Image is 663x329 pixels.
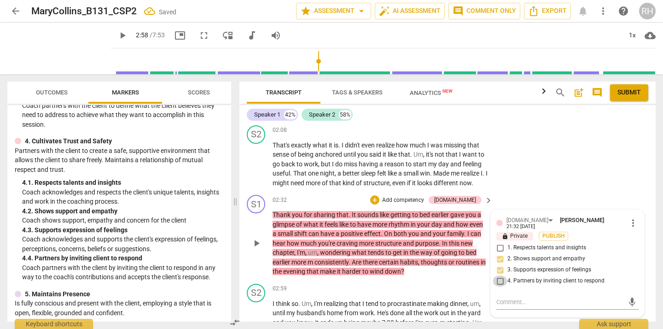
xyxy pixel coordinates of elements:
[623,28,641,43] div: 1x
[308,230,320,237] span: can
[471,179,473,187] span: .
[352,211,357,218] span: It
[449,240,461,247] span: this
[465,211,477,218] span: you
[450,211,465,218] span: gave
[329,179,343,187] span: that
[22,206,224,216] div: 4. 2. Shows support and empathy
[136,31,148,39] span: 2:58
[270,30,281,41] span: volume_up
[222,30,233,41] span: move_down
[159,7,176,17] div: Saved
[298,151,315,158] span: being
[524,3,571,19] button: Export
[293,170,308,177] span: That
[337,170,343,177] span: a
[477,211,481,218] span: a
[627,297,638,308] span: mic
[320,170,335,177] span: night
[467,141,479,149] span: that
[339,221,350,228] span: like
[278,230,294,237] span: small
[639,3,656,19] button: RH
[273,268,283,275] span: the
[321,160,332,168] span: but
[352,249,368,256] span: what
[362,268,370,275] span: to
[300,6,311,17] span: star
[273,151,291,158] span: sense
[112,89,139,96] span: Markers
[117,30,128,41] span: play_arrow
[320,249,352,256] span: wondering
[273,179,291,187] span: might
[361,141,376,149] span: even
[297,249,305,256] span: I'm
[273,126,287,134] span: 02:08
[251,238,262,249] span: play_arrow
[481,258,486,266] span: in
[539,232,568,241] button: Publish
[377,170,388,177] span: felt
[506,216,556,224] div: [DOMAIN_NAME]
[359,160,379,168] span: having
[296,3,371,19] button: Assessment
[292,211,304,218] span: you
[571,85,586,100] button: Add summary
[379,258,400,266] span: certain
[420,230,433,237] span: and
[483,195,494,205] button: Hide comments panel
[483,170,486,177] span: .
[304,160,318,168] span: work
[335,170,337,177] span: ,
[25,289,90,299] p: 5. Maintains Presence
[291,258,308,266] span: more
[375,240,403,247] span: structure
[560,217,604,223] span: Rosemary Hollinger
[434,179,459,187] span: different
[273,230,278,237] span: a
[427,141,430,149] span: I
[308,170,320,177] span: one
[453,6,464,17] span: comment
[246,30,257,41] span: audiotrack
[384,230,394,237] span: On
[337,211,349,218] span: that
[300,6,367,17] span: Assessment
[329,141,334,149] span: it
[415,240,439,247] span: purpose
[417,179,434,187] span: looks
[284,110,297,119] div: 42%
[579,319,648,329] div: Ask support
[291,141,313,149] span: exactly
[407,179,412,187] span: if
[318,160,321,168] span: ,
[244,27,260,44] button: Switch to audio player
[341,230,364,237] span: positive
[461,240,473,247] span: new
[459,249,466,256] span: to
[291,179,306,187] span: need
[114,27,131,44] button: Play
[332,89,383,96] span: Tags & Speakers
[507,244,586,252] span: 1. Respects talents and insights
[466,249,477,256] span: bed
[10,6,21,17] span: arrow_back
[308,258,314,266] span: m
[144,6,176,17] div: All changes saved
[283,268,307,275] span: evening
[645,30,656,41] span: cloud_download
[420,249,434,256] span: way
[448,258,456,266] span: or
[493,264,635,276] label: Coach acknowledges and supports the client's expression of feelings, perceptions, concerns, belie...
[481,170,483,177] span: I
[447,230,464,237] span: family
[22,101,224,129] p: Coach partners with the client to define what the client believes they need to address to achieve...
[410,89,453,96] span: Analytics
[467,230,471,237] span: I
[220,27,236,44] button: View player as separate pane
[396,141,410,149] span: how
[249,236,264,251] button: Play
[502,233,508,240] span: lock
[349,258,352,266] span: .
